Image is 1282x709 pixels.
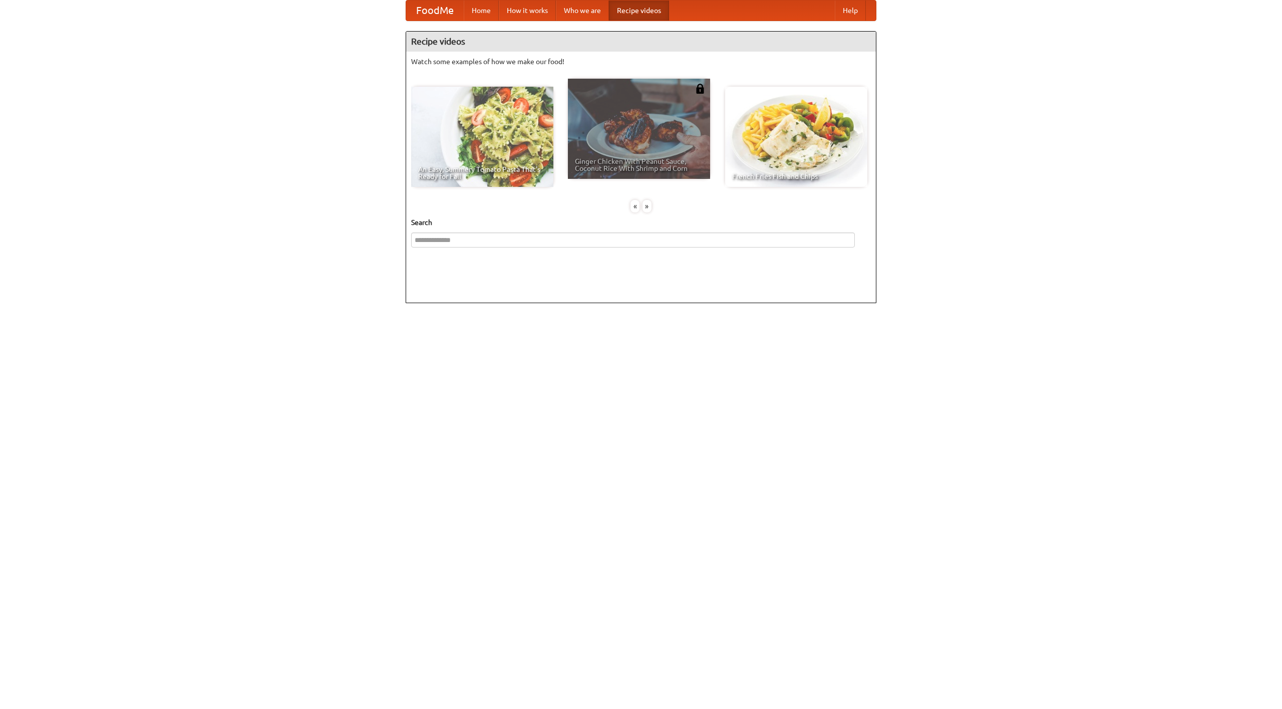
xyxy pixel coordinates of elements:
[464,1,499,21] a: Home
[630,200,639,212] div: «
[418,166,546,180] span: An Easy, Summery Tomato Pasta That's Ready for Fall
[411,87,553,187] a: An Easy, Summery Tomato Pasta That's Ready for Fall
[835,1,866,21] a: Help
[411,57,871,67] p: Watch some examples of how we make our food!
[643,200,652,212] div: »
[725,87,867,187] a: French Fries Fish and Chips
[695,84,705,94] img: 483408.png
[556,1,609,21] a: Who we are
[406,32,876,52] h4: Recipe videos
[406,1,464,21] a: FoodMe
[609,1,669,21] a: Recipe videos
[411,217,871,227] h5: Search
[732,173,860,180] span: French Fries Fish and Chips
[499,1,556,21] a: How it works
